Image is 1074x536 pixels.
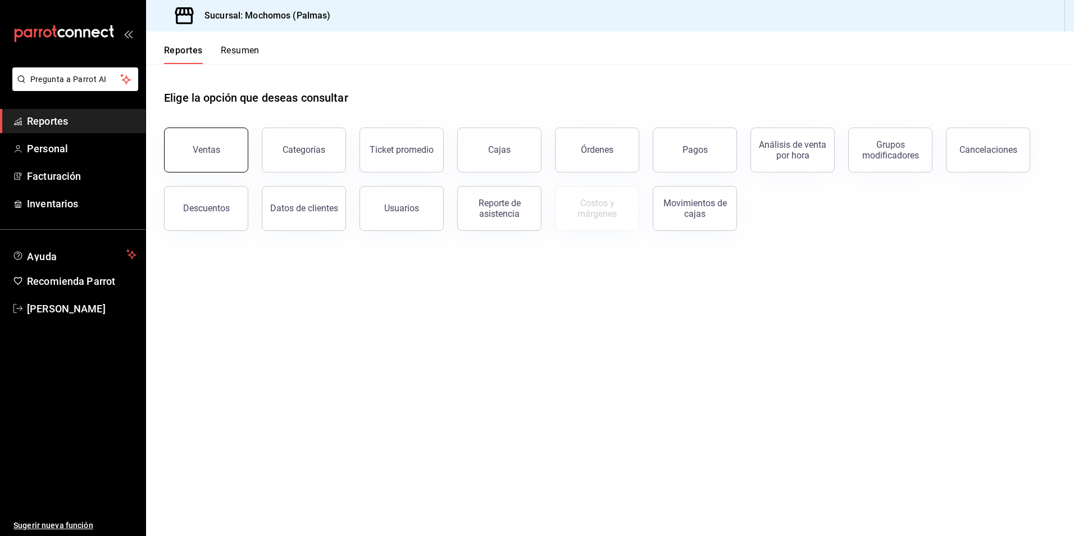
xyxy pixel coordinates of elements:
span: Pregunta a Parrot AI [30,74,121,85]
h3: Sucursal: Mochomos (Palmas) [195,9,331,22]
font: Personal [27,143,68,155]
button: Ventas [164,128,248,172]
button: Cajas [457,128,541,172]
div: Datos de clientes [270,203,338,214]
div: Ventas [193,144,220,155]
font: Facturación [27,170,81,182]
font: Inventarios [27,198,78,210]
h1: Elige la opción que deseas consultar [164,89,348,106]
font: Reportes [27,115,68,127]
div: Análisis de venta por hora [758,139,827,161]
button: Contrata inventarios para ver este reporte [555,186,639,231]
font: [PERSON_NAME] [27,303,106,315]
div: Cajas [488,144,511,155]
font: Sugerir nueva función [13,521,93,530]
button: Ticket promedio [359,128,444,172]
button: Categorías [262,128,346,172]
div: Movimientos de cajas [660,198,730,219]
button: Usuarios [359,186,444,231]
div: Pagos [682,144,708,155]
button: Datos de clientes [262,186,346,231]
div: Cancelaciones [959,144,1017,155]
div: Categorías [283,144,325,155]
button: Resumen [221,45,260,64]
span: Ayuda [27,248,122,261]
div: Pestañas de navegación [164,45,260,64]
button: Pregunta a Parrot AI [12,67,138,91]
a: Pregunta a Parrot AI [8,81,138,93]
button: Movimientos de cajas [653,186,737,231]
font: Reportes [164,45,203,56]
div: Órdenes [581,144,613,155]
div: Costos y márgenes [562,198,632,219]
button: Pagos [653,128,737,172]
div: Descuentos [183,203,230,214]
button: Análisis de venta por hora [750,128,835,172]
button: Grupos modificadores [848,128,932,172]
div: Ticket promedio [370,144,434,155]
div: Grupos modificadores [855,139,925,161]
div: Usuarios [384,203,419,214]
button: Cancelaciones [946,128,1030,172]
button: Reporte de asistencia [457,186,541,231]
button: open_drawer_menu [124,29,133,38]
button: Órdenes [555,128,639,172]
font: Recomienda Parrot [27,275,115,287]
button: Descuentos [164,186,248,231]
div: Reporte de asistencia [465,198,534,219]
